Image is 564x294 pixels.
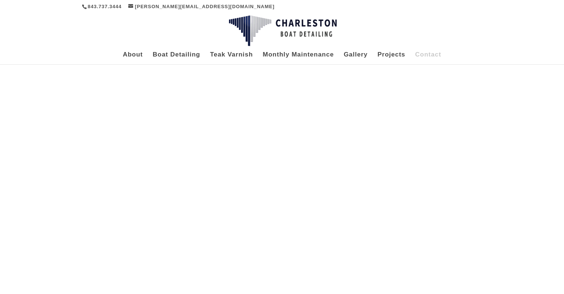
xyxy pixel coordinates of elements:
a: Projects [377,52,405,64]
img: Charleston Boat Detailing [229,15,337,46]
a: Monthly Maintenance [263,52,334,64]
a: Contact [415,52,441,64]
a: [PERSON_NAME][EMAIL_ADDRESS][DOMAIN_NAME] [128,4,275,9]
a: About [123,52,143,64]
a: Boat Detailing [153,52,200,64]
a: Gallery [344,52,368,64]
a: Teak Varnish [210,52,253,64]
a: 843.737.3444 [88,4,122,9]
